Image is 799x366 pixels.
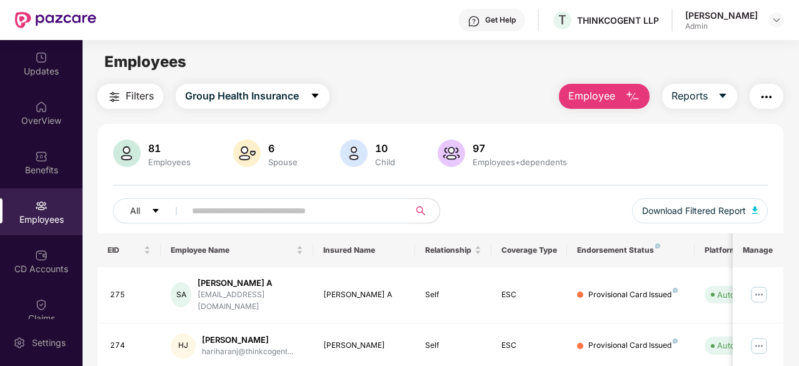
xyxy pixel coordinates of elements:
[110,340,151,352] div: 274
[673,288,678,293] img: svg+xml;base64,PHN2ZyB4bWxucz0iaHR0cDovL3d3dy53My5vcmcvMjAwMC9zdmciIHdpZHRoPSI4IiBoZWlnaHQ9IjgiIH...
[685,21,758,31] div: Admin
[749,336,769,356] img: manageButton
[577,14,659,26] div: THINKCOGENT LLP
[323,340,405,352] div: [PERSON_NAME]
[202,334,293,346] div: [PERSON_NAME]
[185,88,299,104] span: Group Health Insurance
[642,204,746,218] span: Download Filtered Report
[491,233,568,267] th: Coverage Type
[107,89,122,104] img: svg+xml;base64,PHN2ZyB4bWxucz0iaHR0cDovL3d3dy53My5vcmcvMjAwMC9zdmciIHdpZHRoPSIyNCIgaGVpZ2h0PSIyNC...
[161,233,313,267] th: Employee Name
[705,245,773,255] div: Platform Status
[35,200,48,212] img: svg+xml;base64,PHN2ZyBpZD0iRW1wbG95ZWVzIiB4bWxucz0iaHR0cDovL3d3dy53My5vcmcvMjAwMC9zdmciIHdpZHRoPS...
[35,298,48,311] img: svg+xml;base64,PHN2ZyBpZD0iQ2xhaW0iIHhtbG5zPSJodHRwOi8vd3d3LnczLm9yZy8yMDAwL3N2ZyIgd2lkdGg9IjIwIi...
[28,337,69,349] div: Settings
[15,12,96,28] img: New Pazcare Logo
[104,53,186,71] span: Employees
[671,88,708,104] span: Reports
[625,89,640,104] img: svg+xml;base64,PHN2ZyB4bWxucz0iaHR0cDovL3d3dy53My5vcmcvMjAwMC9zdmciIHhtbG5zOnhsaW5rPSJodHRwOi8vd3...
[233,140,261,167] img: svg+xml;base64,PHN2ZyB4bWxucz0iaHR0cDovL3d3dy53My5vcmcvMjAwMC9zdmciIHhtbG5zOnhsaW5rPSJodHRwOi8vd3...
[717,339,767,352] div: Auto Verified
[733,233,783,267] th: Manage
[373,157,398,167] div: Child
[176,84,329,109] button: Group Health Insurancecaret-down
[771,15,781,25] img: svg+xml;base64,PHN2ZyBpZD0iRHJvcGRvd24tMzJ4MzIiIHhtbG5zPSJodHRwOi8vd3d3LnczLm9yZy8yMDAwL3N2ZyIgd2...
[558,13,566,28] span: T
[409,198,440,223] button: search
[113,198,189,223] button: Allcaret-down
[673,338,678,343] img: svg+xml;base64,PHN2ZyB4bWxucz0iaHR0cDovL3d3dy53My5vcmcvMjAwMC9zdmciIHdpZHRoPSI4IiBoZWlnaHQ9IjgiIH...
[340,140,368,167] img: svg+xml;base64,PHN2ZyB4bWxucz0iaHR0cDovL3d3dy53My5vcmcvMjAwMC9zdmciIHhtbG5zOnhsaW5rPSJodHRwOi8vd3...
[501,289,558,301] div: ESC
[759,89,774,104] img: svg+xml;base64,PHN2ZyB4bWxucz0iaHR0cDovL3d3dy53My5vcmcvMjAwMC9zdmciIHdpZHRoPSIyNCIgaGVpZ2h0PSIyNC...
[35,150,48,163] img: svg+xml;base64,PHN2ZyBpZD0iQmVuZWZpdHMiIHhtbG5zPSJodHRwOi8vd3d3LnczLm9yZy8yMDAwL3N2ZyIgd2lkdGg9Ij...
[559,84,650,109] button: Employee
[198,289,303,313] div: [EMAIL_ADDRESS][DOMAIN_NAME]
[438,140,465,167] img: svg+xml;base64,PHN2ZyB4bWxucz0iaHR0cDovL3d3dy53My5vcmcvMjAwMC9zdmciIHhtbG5zOnhsaW5rPSJodHRwOi8vd3...
[313,233,415,267] th: Insured Name
[266,157,300,167] div: Spouse
[35,249,48,262] img: svg+xml;base64,PHN2ZyBpZD0iQ0RfQWNjb3VudHMiIGRhdGEtbmFtZT0iQ0QgQWNjb3VudHMiIHhtbG5zPSJodHRwOi8vd3...
[632,198,768,223] button: Download Filtered Report
[146,142,193,155] div: 81
[425,245,472,255] span: Relationship
[151,206,160,216] span: caret-down
[468,15,480,28] img: svg+xml;base64,PHN2ZyBpZD0iSGVscC0zMngzMiIgeG1sbnM9Imh0dHA6Ly93d3cudzMub3JnLzIwMDAvc3ZnIiB3aWR0aD...
[588,289,678,301] div: Provisional Card Issued
[717,288,767,301] div: Auto Verified
[718,91,728,102] span: caret-down
[113,140,141,167] img: svg+xml;base64,PHN2ZyB4bWxucz0iaHR0cDovL3d3dy53My5vcmcvMjAwMC9zdmciIHhtbG5zOnhsaW5rPSJodHRwOi8vd3...
[310,91,320,102] span: caret-down
[35,51,48,64] img: svg+xml;base64,PHN2ZyBpZD0iVXBkYXRlZCIgeG1sbnM9Imh0dHA6Ly93d3cudzMub3JnLzIwMDAvc3ZnIiB3aWR0aD0iMj...
[35,101,48,113] img: svg+xml;base64,PHN2ZyBpZD0iSG9tZSIgeG1sbnM9Imh0dHA6Ly93d3cudzMub3JnLzIwMDAvc3ZnIiB3aWR0aD0iMjAiIG...
[568,88,615,104] span: Employee
[577,245,684,255] div: Endorsement Status
[425,289,481,301] div: Self
[685,9,758,21] div: [PERSON_NAME]
[108,245,142,255] span: EID
[485,15,516,25] div: Get Help
[415,233,491,267] th: Relationship
[749,285,769,305] img: manageButton
[146,157,193,167] div: Employees
[501,340,558,352] div: ESC
[373,142,398,155] div: 10
[98,233,161,267] th: EID
[588,340,678,352] div: Provisional Card Issued
[13,337,26,349] img: svg+xml;base64,PHN2ZyBpZD0iU2V0dGluZy0yMHgyMCIgeG1sbnM9Imh0dHA6Ly93d3cudzMub3JnLzIwMDAvc3ZnIiB3aW...
[266,142,300,155] div: 6
[470,142,570,155] div: 97
[425,340,481,352] div: Self
[110,289,151,301] div: 275
[98,84,163,109] button: Filters
[323,289,405,301] div: [PERSON_NAME] A
[655,243,660,248] img: svg+xml;base64,PHN2ZyB4bWxucz0iaHR0cDovL3d3dy53My5vcmcvMjAwMC9zdmciIHdpZHRoPSI4IiBoZWlnaHQ9IjgiIH...
[171,245,294,255] span: Employee Name
[662,84,737,109] button: Reportscaret-down
[130,204,140,218] span: All
[470,157,570,167] div: Employees+dependents
[409,206,433,216] span: search
[198,277,303,289] div: [PERSON_NAME] A
[752,206,758,214] img: svg+xml;base64,PHN2ZyB4bWxucz0iaHR0cDovL3d3dy53My5vcmcvMjAwMC9zdmciIHhtbG5zOnhsaW5rPSJodHRwOi8vd3...
[171,282,191,307] div: SA
[126,88,154,104] span: Filters
[202,346,293,358] div: hariharanj@thinkcogent...
[171,333,196,358] div: HJ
